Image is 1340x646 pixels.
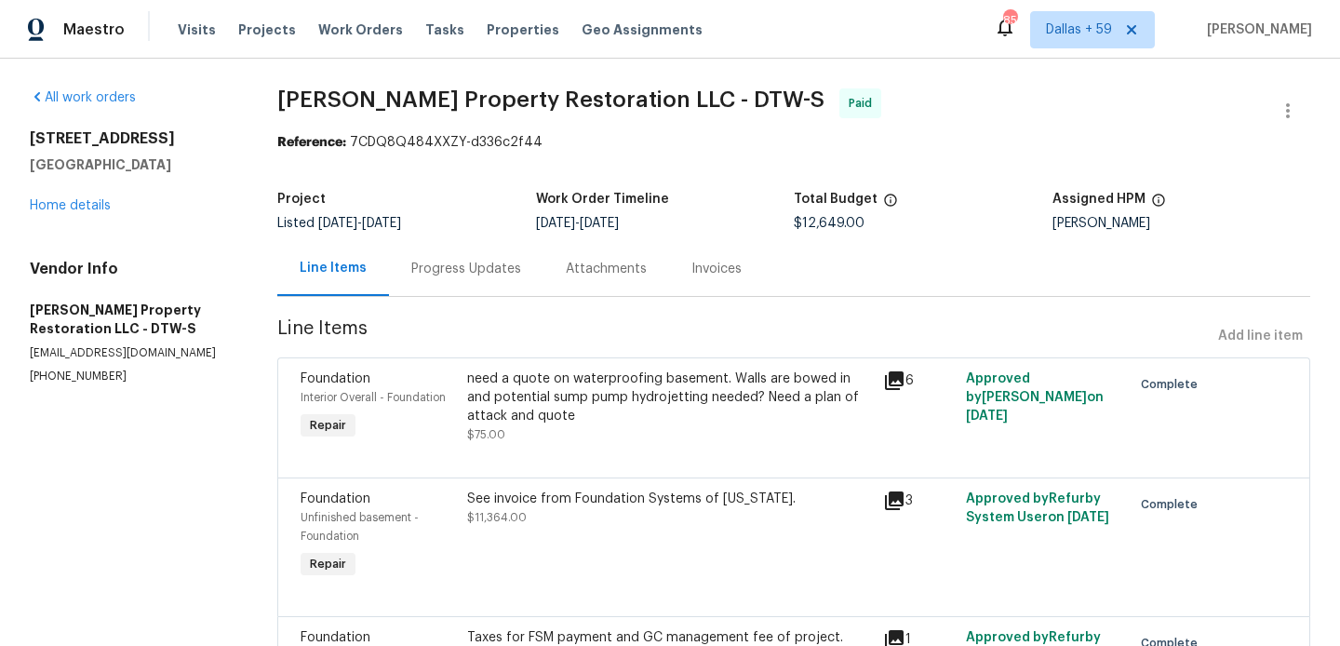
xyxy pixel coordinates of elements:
span: Repair [302,555,354,573]
span: Repair [302,416,354,435]
span: Unfinished basement - Foundation [301,512,419,542]
div: 7CDQ8Q484XXZY-d336c2f44 [277,133,1310,152]
a: All work orders [30,91,136,104]
span: $12,649.00 [794,217,864,230]
div: 6 [883,370,955,392]
span: - [536,217,619,230]
b: Reference: [277,136,346,149]
span: [DATE] [966,410,1008,423]
span: [DATE] [362,217,401,230]
span: [PERSON_NAME] [1199,20,1312,39]
span: Projects [238,20,296,39]
span: Properties [487,20,559,39]
span: Line Items [277,319,1211,354]
span: [PERSON_NAME] Property Restoration LLC - DTW-S [277,88,824,111]
span: Paid [849,94,879,113]
p: [PHONE_NUMBER] [30,369,233,384]
h5: Total Budget [794,193,878,206]
div: Invoices [691,260,742,278]
span: Dallas + 59 [1046,20,1112,39]
p: [EMAIL_ADDRESS][DOMAIN_NAME] [30,345,233,361]
h2: [STREET_ADDRESS] [30,129,233,148]
span: The total cost of line items that have been proposed by Opendoor. This sum includes line items th... [883,193,898,217]
span: Approved by [PERSON_NAME] on [966,372,1104,423]
span: Geo Assignments [582,20,703,39]
span: Foundation [301,631,370,644]
span: [DATE] [1067,511,1109,524]
span: Foundation [301,492,370,505]
span: - [318,217,401,230]
h5: [GEOGRAPHIC_DATA] [30,155,233,174]
h4: Vendor Info [30,260,233,278]
span: [DATE] [318,217,357,230]
div: [PERSON_NAME] [1052,217,1310,230]
div: See invoice from Foundation Systems of [US_STATE]. [467,490,871,508]
span: Approved by Refurby System User on [966,492,1109,524]
div: 3 [883,490,955,512]
span: [DATE] [580,217,619,230]
h5: [PERSON_NAME] Property Restoration LLC - DTW-S [30,301,233,338]
h5: Project [277,193,326,206]
div: Progress Updates [411,260,521,278]
span: Visits [178,20,216,39]
span: Maestro [63,20,125,39]
span: Foundation [301,372,370,385]
span: $75.00 [467,429,505,440]
span: Complete [1141,495,1205,514]
div: Line Items [300,259,367,277]
h5: Work Order Timeline [536,193,669,206]
span: Tasks [425,23,464,36]
span: Work Orders [318,20,403,39]
div: Attachments [566,260,647,278]
h5: Assigned HPM [1052,193,1146,206]
div: 858 [1003,11,1016,30]
div: need a quote on waterproofing basement. Walls are bowed in and potential sump pump hydrojetting n... [467,370,871,425]
span: Interior Overall - Foundation [301,392,446,403]
span: Listed [277,217,401,230]
span: The hpm assigned to this work order. [1151,193,1166,217]
span: $11,364.00 [467,512,527,523]
span: Complete [1141,375,1205,394]
span: [DATE] [536,217,575,230]
a: Home details [30,199,111,212]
